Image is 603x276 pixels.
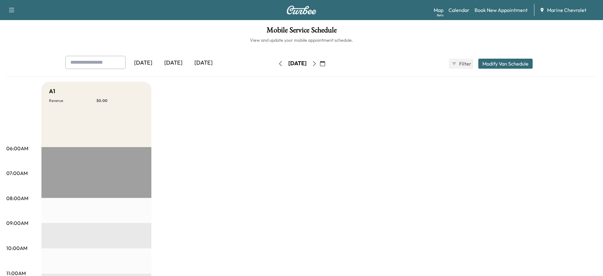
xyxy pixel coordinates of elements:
[158,56,188,70] div: [DATE]
[49,98,96,103] p: Revenue
[449,59,473,69] button: Filter
[6,194,28,202] p: 08:00AM
[475,6,528,14] a: Book New Appointment
[6,26,597,37] h1: Mobile Service Schedule
[437,13,443,18] div: Beta
[6,169,28,177] p: 07:00AM
[96,98,144,103] p: $ 0.00
[6,244,27,252] p: 10:00AM
[434,6,443,14] a: MapBeta
[188,56,219,70] div: [DATE]
[6,219,28,227] p: 09:00AM
[547,6,586,14] span: Marine Chevrolet
[288,60,307,67] div: [DATE]
[6,145,28,152] p: 06:00AM
[49,87,55,96] h5: A1
[459,60,470,67] span: Filter
[128,56,158,70] div: [DATE]
[286,6,317,14] img: Curbee Logo
[6,37,597,43] h6: View and update your mobile appointment schedule.
[478,59,533,69] button: Modify Van Schedule
[448,6,470,14] a: Calendar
